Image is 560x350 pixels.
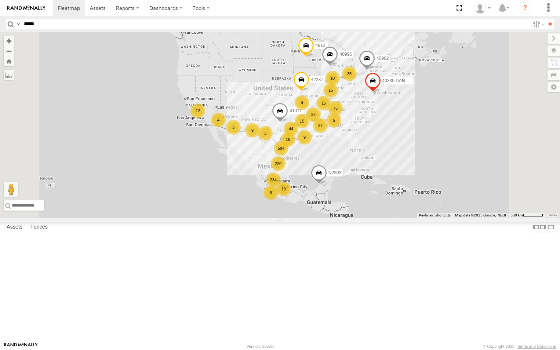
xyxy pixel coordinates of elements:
[4,70,14,80] label: Measure
[328,101,343,116] div: 75
[258,126,273,141] div: 3
[4,182,18,197] button: Drag Pegman onto the map to open Street View
[295,95,309,110] div: 4
[316,96,331,110] div: 15
[4,46,14,56] button: Zoom out
[226,120,241,135] div: 3
[263,185,278,200] div: 5
[455,213,506,217] span: Map data ©2025 Google, INEGI
[510,213,523,217] span: 500 km
[532,222,539,233] label: Dock Summary Table to the Left
[517,344,556,349] a: Terms and Conditions
[7,6,46,11] img: rand-logo.svg
[323,83,338,98] div: 15
[276,182,291,196] div: 19
[313,118,328,133] div: 27
[3,222,26,232] label: Assets
[4,36,14,46] button: Zoom in
[274,141,288,156] div: 594
[472,3,493,14] div: Caseta Laredo TX
[539,222,547,233] label: Dock Summary Table to the Right
[211,113,226,127] div: 4
[342,66,357,81] div: 35
[284,121,298,136] div: 44
[547,222,554,233] label: Hide Summary Table
[295,114,309,128] div: 15
[548,82,560,92] label: Map Settings
[325,71,340,85] div: 10
[190,103,205,118] div: 12
[519,2,531,14] i: ?
[508,213,545,218] button: Map Scale: 500 km per 51 pixels
[4,343,38,350] a: Visit our Website
[382,78,415,83] span: 40335 DAÑADO
[419,213,451,218] button: Keyboard shortcuts
[339,52,352,57] span: 40996
[377,56,389,61] span: 40962
[281,132,295,147] div: 16
[311,77,323,83] span: 42237
[271,156,286,171] div: 220
[245,123,260,138] div: 9
[483,344,556,349] div: © Copyright 2025 -
[328,171,341,176] span: N2302
[327,113,341,128] div: 5
[549,214,557,217] a: Terms
[4,56,14,66] button: Zoom Home
[290,108,302,113] span: 41011
[316,43,326,48] span: 4912
[247,344,274,349] div: Version: 305.03
[530,19,546,29] label: Search Filter Options
[297,130,312,145] div: 9
[266,172,281,187] div: 234
[306,107,321,122] div: 22
[15,19,21,29] label: Search Query
[27,222,51,232] label: Fences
